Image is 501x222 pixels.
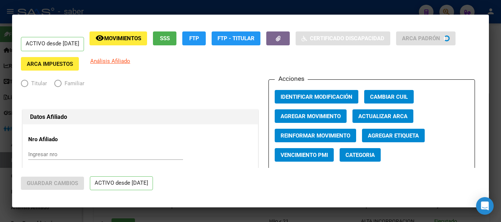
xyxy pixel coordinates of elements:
span: Movimientos [104,35,141,42]
button: Agregar Etiqueta [362,129,425,142]
span: Agregar Movimiento [281,113,341,120]
span: Cambiar CUIL [370,94,408,100]
button: Cambiar CUIL [364,90,414,104]
button: Movimientos [89,31,147,45]
button: SSS [153,31,176,45]
span: SSS [160,35,170,42]
span: Actualizar ARCA [358,113,407,120]
button: ARCA Impuestos [21,57,79,71]
button: Identificar Modificación [275,90,358,104]
p: ACTIVO desde [DATE] [90,176,153,191]
button: FTP - Titular [212,31,260,45]
button: Categoria [340,148,381,162]
span: Categoria [345,152,375,158]
mat-radio-group: Elija una opción [21,82,92,88]
span: Guardar Cambios [27,180,78,187]
button: Vencimiento PMI [275,148,334,162]
span: Identificar Modificación [281,94,352,100]
span: Agregar Etiqueta [368,132,419,139]
span: Titular [28,79,47,88]
h1: Datos Afiliado [30,113,251,121]
button: ARCA Padrón [396,31,456,45]
span: Familiar [62,79,84,88]
span: Reinformar Movimiento [281,132,350,139]
span: ARCA Impuestos [27,61,73,67]
span: ARCA Padrón [402,35,440,42]
div: Open Intercom Messenger [476,197,494,215]
button: Reinformar Movimiento [275,129,356,142]
button: Agregar Movimiento [275,109,347,123]
button: Actualizar ARCA [352,109,413,123]
span: Vencimiento PMI [281,152,328,158]
button: FTP [182,31,206,45]
p: ACTIVO desde [DATE] [21,37,84,51]
span: FTP [189,35,199,42]
p: Nro Afiliado [28,135,95,144]
button: Guardar Cambios [21,177,84,190]
button: Certificado Discapacidad [296,31,390,45]
span: FTP - Titular [217,35,255,42]
h3: Acciones [275,74,308,83]
span: Certificado Discapacidad [310,35,384,42]
span: Análisis Afiliado [90,58,130,64]
mat-icon: remove_red_eye [95,34,104,42]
